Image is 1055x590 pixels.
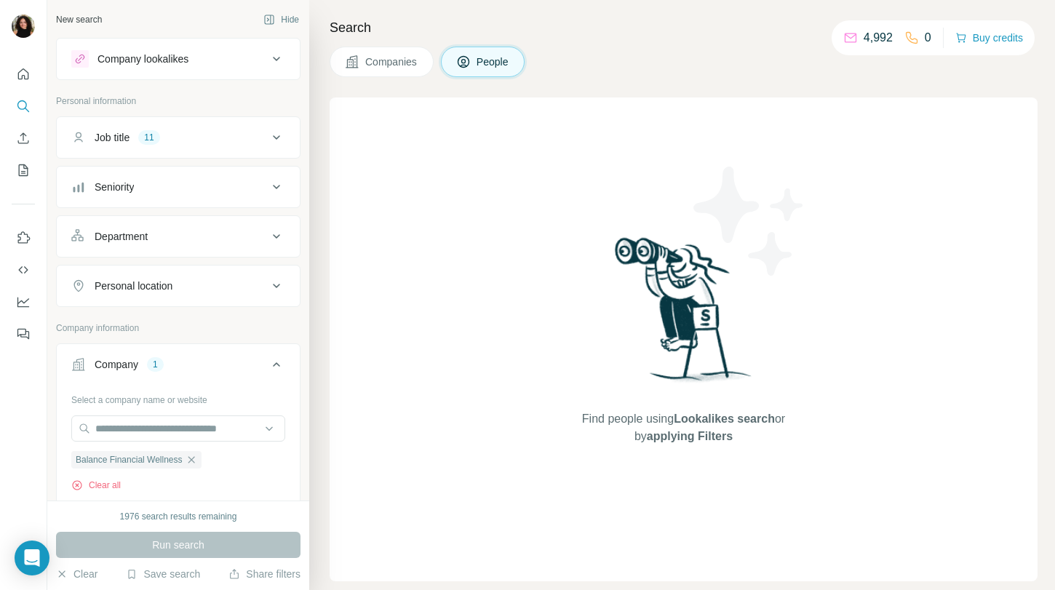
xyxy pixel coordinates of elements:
button: Hide [253,9,309,31]
div: New search [56,13,102,26]
h4: Search [330,17,1038,38]
button: Company lookalikes [57,41,300,76]
div: Seniority [95,180,134,194]
img: Avatar [12,15,35,38]
button: Seniority [57,170,300,204]
span: Balance Financial Wellness [76,453,183,466]
p: 4,992 [864,29,893,47]
button: Buy credits [955,28,1023,48]
button: Dashboard [12,289,35,315]
span: Find people using or by [567,410,800,445]
div: Job title [95,130,130,145]
p: 0 [925,29,931,47]
span: Lookalikes search [674,412,775,425]
div: Company lookalikes [97,52,188,66]
span: Companies [365,55,418,69]
div: Department [95,229,148,244]
button: Clear [56,567,97,581]
button: Feedback [12,321,35,347]
button: Use Surfe on LinkedIn [12,225,35,251]
span: applying Filters [647,430,733,442]
div: 1 [147,358,164,371]
p: Personal information [56,95,300,108]
button: Company1 [57,347,300,388]
div: Company [95,357,138,372]
img: Surfe Illustration - Woman searching with binoculars [608,234,760,396]
div: Open Intercom Messenger [15,541,49,575]
span: People [477,55,510,69]
button: Use Surfe API [12,257,35,283]
button: Search [12,93,35,119]
p: Company information [56,322,300,335]
div: Select a company name or website [71,388,285,407]
button: My lists [12,157,35,183]
button: Department [57,219,300,254]
button: Job title11 [57,120,300,155]
button: Enrich CSV [12,125,35,151]
img: Surfe Illustration - Stars [684,156,815,287]
button: Clear all [71,479,121,492]
button: Quick start [12,61,35,87]
div: 11 [138,131,159,144]
div: 1976 search results remaining [120,510,237,523]
div: Personal location [95,279,172,293]
button: Share filters [228,567,300,581]
button: Personal location [57,268,300,303]
button: Save search [126,567,200,581]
